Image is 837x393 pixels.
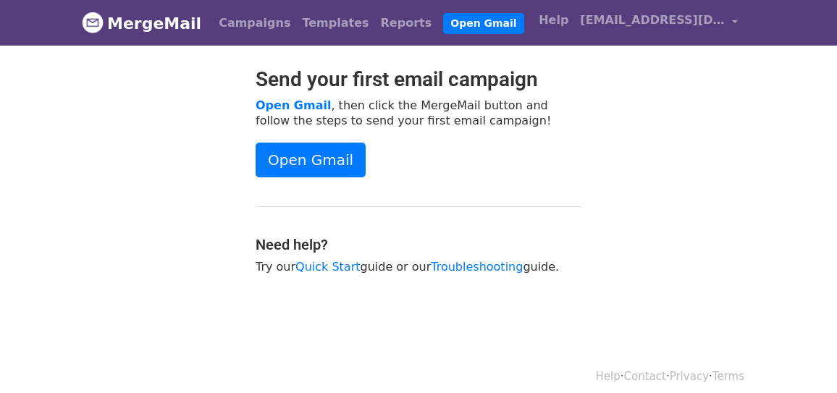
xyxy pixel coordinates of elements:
a: Campaigns [213,9,296,38]
h2: Send your first email campaign [256,67,581,92]
a: Quick Start [295,260,360,274]
a: Open Gmail [443,13,523,34]
img: MergeMail logo [82,12,104,33]
p: , then click the MergeMail button and follow the steps to send your first email campaign! [256,98,581,128]
a: Troubleshooting [431,260,523,274]
a: MergeMail [82,8,201,38]
a: [EMAIL_ADDRESS][DOMAIN_NAME] [574,6,744,40]
a: Reports [375,9,438,38]
a: Templates [296,9,374,38]
a: Contact [624,370,666,383]
h4: Need help? [256,236,581,253]
a: Privacy [670,370,709,383]
a: Open Gmail [256,98,331,112]
a: Open Gmail [256,143,366,177]
p: Try our guide or our guide. [256,259,581,274]
a: Terms [712,370,744,383]
span: [EMAIL_ADDRESS][DOMAIN_NAME] [580,12,725,29]
a: Help [533,6,574,35]
a: Help [596,370,621,383]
